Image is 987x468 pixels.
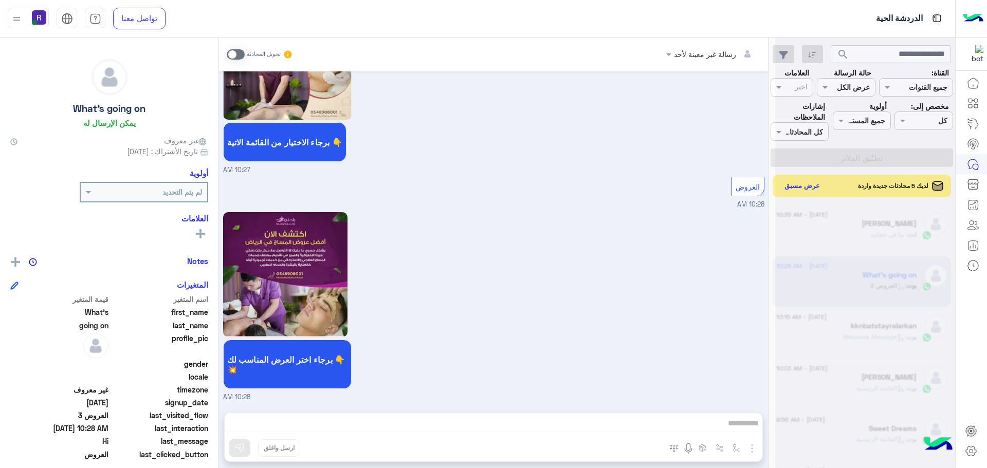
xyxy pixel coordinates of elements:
span: 10:27 AM [223,165,250,175]
img: defaultAdmin.png [92,60,127,95]
img: profile [10,12,23,25]
span: going on [10,320,108,331]
small: تحويل المحادثة [247,50,281,59]
span: last_visited_flow [111,410,209,421]
span: Hi [10,436,108,446]
span: 10:28 AM [223,392,250,402]
span: العروض [736,182,760,191]
h6: العلامات [10,214,208,223]
h6: أولوية [190,169,208,178]
span: null [10,359,108,369]
span: profile_pic [111,333,209,357]
span: last_message [111,436,209,446]
span: What's [10,307,108,317]
span: اسم المتغير [111,294,209,305]
img: tab [930,12,943,25]
span: last_clicked_button [111,449,209,460]
a: تواصل معنا [113,8,166,29]
span: 10:28 AM [737,200,764,208]
span: غير معروف [10,384,108,395]
span: العروض [10,449,108,460]
span: null [10,371,108,382]
img: tab [89,13,101,25]
h6: المتغيرات [177,280,208,289]
img: Q2FwdHVyZSAoMTApLnBuZw%3D%3D.png [223,212,348,337]
span: last_name [111,320,209,331]
img: Logo [963,8,983,29]
div: loading... [856,147,874,165]
span: timezone [111,384,209,395]
span: برجاء الاختيار من القائمة الاتية 👇 [227,137,342,147]
span: العروض 3 [10,410,108,421]
img: tab [61,13,73,25]
h6: Notes [187,256,208,266]
img: notes [29,258,37,266]
span: signup_date [111,397,209,408]
img: 322853014244696 [965,45,983,63]
img: userImage [32,10,46,25]
span: برجاء اختر العرض المناسب لك 👇 💥 [227,354,348,374]
span: غير معروف [164,135,208,146]
div: اختر [795,81,809,95]
button: ارسل واغلق [258,439,300,457]
span: last_interaction [111,423,209,434]
p: الدردشة الحية [876,12,923,26]
h6: يمكن الإرسال له [83,118,136,127]
span: تاريخ الأشتراك : [DATE] [127,146,198,157]
label: إشارات الملاحظات [771,101,825,123]
span: first_name [111,307,209,317]
img: add [11,257,20,267]
span: locale [111,371,209,382]
span: 2025-09-13T07:27:46.826Z [10,397,108,408]
a: tab [85,8,105,29]
span: قيمة المتغير [10,294,108,305]
h5: What's going on [73,103,145,115]
img: defaultAdmin.png [83,333,108,359]
span: 2025-09-13T07:28:13.038Z [10,423,108,434]
img: hulul-logo.png [920,427,956,463]
span: gender [111,359,209,369]
button: تطبيق الفلاتر [771,148,953,167]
